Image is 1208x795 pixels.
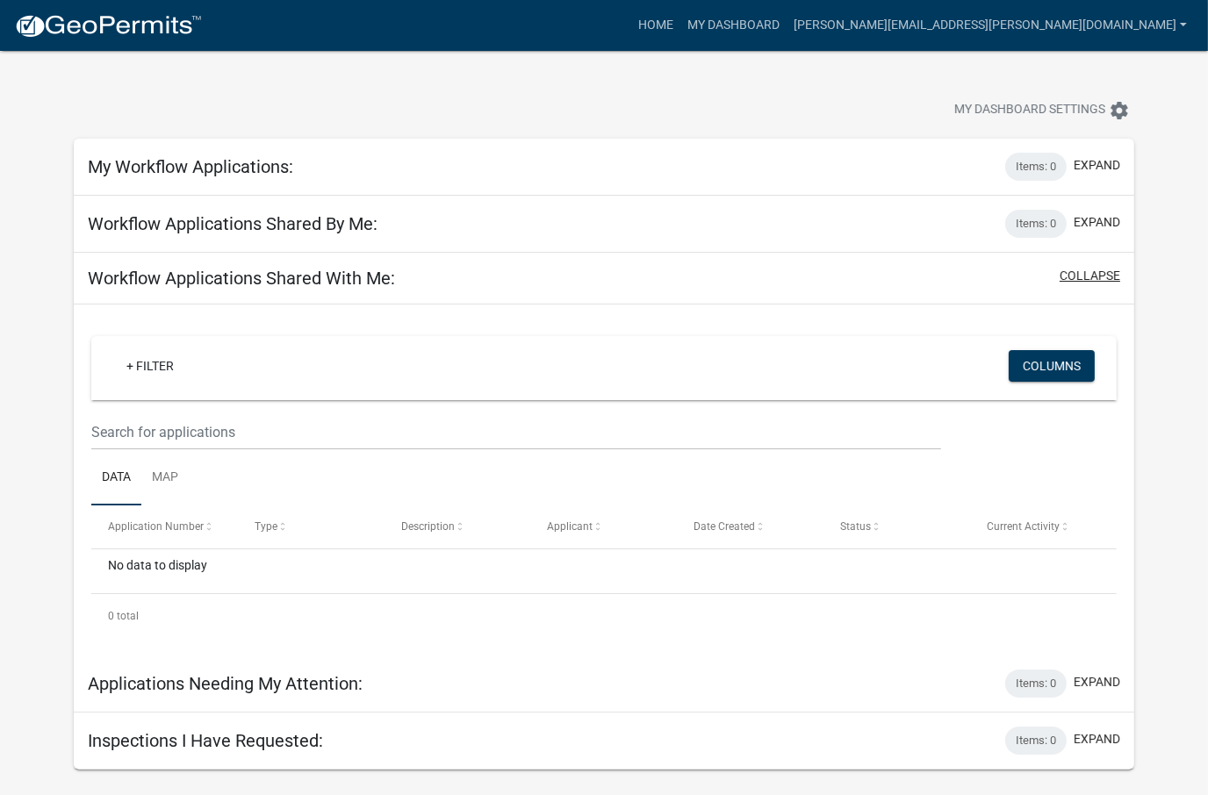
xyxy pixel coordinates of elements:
span: Date Created [694,520,755,533]
a: Home [631,9,680,42]
button: expand [1074,156,1120,175]
div: Items: 0 [1005,727,1067,755]
button: expand [1074,730,1120,748]
datatable-header-cell: Applicant [530,505,677,548]
div: Items: 0 [1005,210,1067,238]
div: Items: 0 [1005,670,1067,698]
a: Map [141,450,189,506]
datatable-header-cell: Status [823,505,970,548]
span: Application Number [108,520,204,533]
div: No data to display [91,549,1117,593]
button: expand [1074,213,1120,232]
button: collapse [1060,267,1120,285]
button: expand [1074,673,1120,691]
a: Data [91,450,141,506]
a: My Dashboard [680,9,787,42]
datatable-header-cell: Application Number [91,505,238,548]
span: Status [840,520,871,533]
i: settings [1109,100,1130,121]
div: 0 total [91,594,1117,638]
h5: Inspections I Have Requested: [88,730,323,751]
span: Current Activity [987,520,1060,533]
span: Applicant [548,520,593,533]
h5: Workflow Applications Shared With Me: [88,268,395,289]
h5: Workflow Applications Shared By Me: [88,213,377,234]
span: Description [401,520,455,533]
div: Items: 0 [1005,153,1067,181]
input: Search for applications [91,414,942,450]
span: Type [255,520,277,533]
datatable-header-cell: Description [384,505,530,548]
h5: My Workflow Applications: [88,156,293,177]
a: + Filter [112,350,188,382]
button: My Dashboard Settingssettings [940,93,1144,127]
datatable-header-cell: Current Activity [970,505,1117,548]
a: [PERSON_NAME][EMAIL_ADDRESS][PERSON_NAME][DOMAIN_NAME] [787,9,1194,42]
datatable-header-cell: Date Created [677,505,823,548]
span: My Dashboard Settings [954,100,1105,121]
datatable-header-cell: Type [238,505,385,548]
button: Columns [1009,350,1095,382]
h5: Applications Needing My Attention: [88,673,363,694]
div: collapse [74,304,1134,655]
